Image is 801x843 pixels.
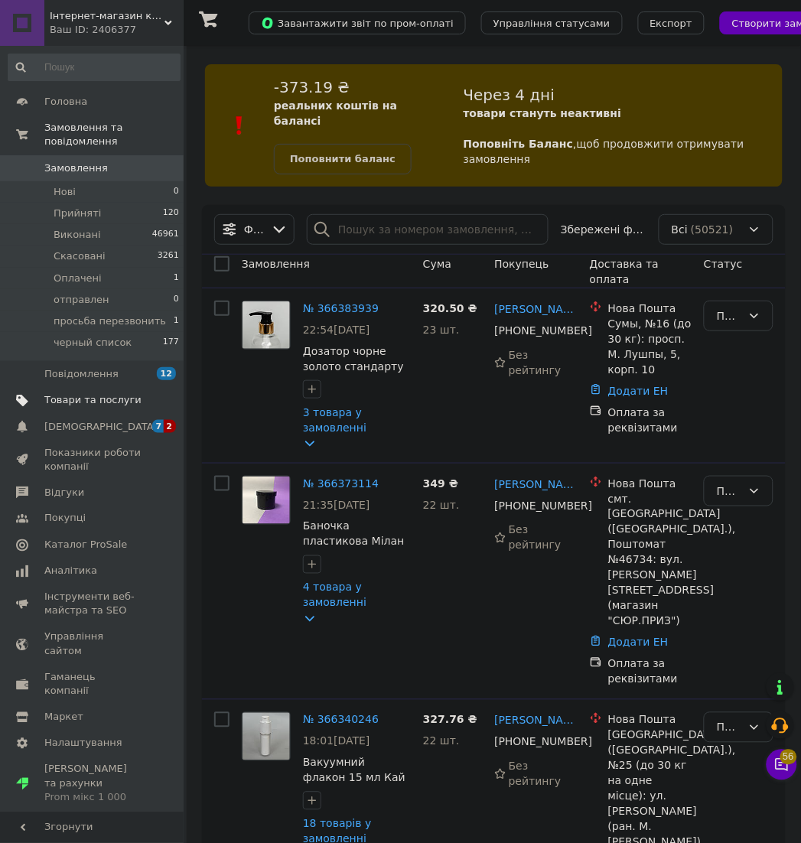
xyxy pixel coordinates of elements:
[303,735,370,747] span: 18:01[DATE]
[608,301,692,316] div: Нова Пошта
[303,714,379,726] a: № 366340246
[163,336,179,350] span: 177
[44,121,184,148] span: Замовлення та повідомлення
[164,420,176,433] span: 2
[767,750,797,780] button: Чат з покупцем56
[54,228,101,242] span: Виконані
[290,153,396,164] b: Поповнити баланс
[44,671,142,698] span: Гаманець компанії
[494,258,549,270] span: Покупець
[464,107,622,119] b: товари стануть неактивні
[303,520,405,594] a: Баночка пластикова Мілан 100 мл, чорна (тара для косметики)
[54,314,166,328] span: просьба перезвонить
[303,345,404,403] a: Дозатор чорне золото стандарту 24/410 (тара для косметики)
[158,249,179,263] span: 3261
[152,420,164,433] span: 7
[590,258,659,285] span: Доставка та оплата
[274,78,350,96] span: -373.19 ₴
[307,214,549,245] input: Пошук за номером замовлення, ПІБ покупця, номером телефону, Email, номером накладної
[152,228,179,242] span: 46961
[54,293,109,307] span: отправлен
[608,405,692,435] div: Оплата за реквізитами
[608,656,692,687] div: Оплата за реквізитами
[44,539,127,552] span: Каталог ProSale
[464,138,574,150] b: Поповніть Баланс
[608,385,669,397] a: Додати ЕН
[243,713,290,760] img: Фото товару
[608,476,692,491] div: Нова Пошта
[494,301,578,317] a: [PERSON_NAME]
[274,144,412,174] a: Поповнити баланс
[509,760,562,788] span: Без рейтингу
[672,222,688,237] span: Всі
[242,301,291,350] a: Фото товару
[44,512,86,526] span: Покупці
[44,737,122,750] span: Налаштування
[464,76,783,174] div: , щоб продовжити отримувати замовлення
[244,222,265,237] span: Фільтри
[44,420,158,434] span: [DEMOGRAPHIC_DATA]
[494,713,578,728] a: [PERSON_NAME]
[303,302,379,314] a: № 366383939
[44,393,142,407] span: Товари та послуги
[44,630,142,658] span: Управління сайтом
[303,499,370,511] span: 21:35[DATE]
[174,293,179,307] span: 0
[423,714,477,726] span: 327.76 ₴
[561,222,646,237] span: Збережені фільтри:
[54,185,76,199] span: Нові
[780,750,797,765] span: 56
[481,11,623,34] button: Управління статусами
[608,636,669,649] a: Додати ЕН
[44,565,97,578] span: Аналітика
[242,476,291,525] a: Фото товару
[44,763,142,805] span: [PERSON_NAME] та рахунки
[608,712,692,727] div: Нова Пошта
[704,258,743,270] span: Статус
[494,500,592,512] span: [PHONE_NUMBER]
[608,316,692,377] div: Сумы, №16 (до 30 кг): просп. М. Лушпы, 5, корп. 10
[44,95,87,109] span: Головна
[50,9,164,23] span: Інтернет-магазин косметичної тари TARA-SHOP.
[303,324,370,336] span: 22:54[DATE]
[44,486,84,500] span: Відгуки
[303,757,407,830] a: Вакуумний флакон 15 мл Кай (тара косметична, баночка для крему)
[163,207,179,220] span: 120
[691,223,733,236] span: (50521)
[157,367,176,380] span: 12
[493,18,611,29] span: Управління статусами
[423,499,460,511] span: 22 шт.
[54,249,106,263] span: Скасовані
[174,314,179,328] span: 1
[44,711,83,724] span: Маркет
[174,272,179,285] span: 1
[54,336,132,350] span: черный список
[242,712,291,761] a: Фото товару
[303,406,366,434] a: 3 товара у замовленні
[423,324,460,336] span: 23 шт.
[44,367,119,381] span: Повідомлення
[174,185,179,199] span: 0
[509,524,562,552] span: Без рейтингу
[303,477,379,490] a: № 366373114
[243,477,290,524] img: Фото товару
[50,23,184,37] div: Ваш ID: 2406377
[423,735,460,747] span: 22 шт.
[54,207,101,220] span: Прийняті
[608,491,692,629] div: смт. [GEOGRAPHIC_DATA] ([GEOGRAPHIC_DATA].), Поштомат №46734: вул. [PERSON_NAME][STREET_ADDRESS] ...
[509,349,562,376] span: Без рейтингу
[494,324,592,337] span: [PHONE_NUMBER]
[717,308,742,324] div: Прийнято
[650,18,693,29] span: Експорт
[44,791,142,805] div: Prom мікс 1 000
[261,16,454,30] span: Завантажити звіт по пром-оплаті
[423,302,477,314] span: 320.50 ₴
[243,301,290,349] img: Фото товару
[717,719,742,736] div: Прийнято
[44,161,108,175] span: Замовлення
[54,272,102,285] span: Оплачені
[228,114,251,137] img: :exclamation:
[274,99,397,127] b: реальних коштів на балансі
